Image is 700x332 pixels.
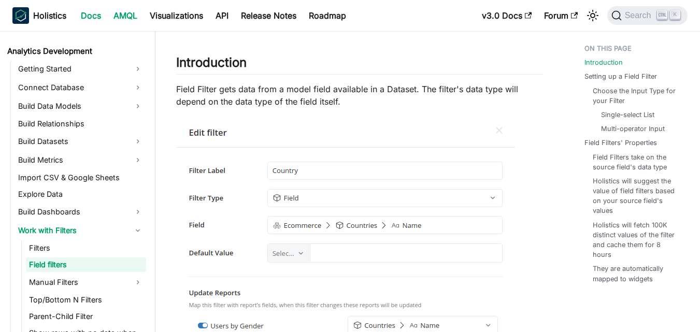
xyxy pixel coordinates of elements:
[33,9,66,22] b: Holistics
[144,7,209,24] a: Visualizations
[593,220,679,260] a: Holistics will fetch 100K distinct values of the filter and cache them for 8 hours
[12,7,29,24] img: Holistics
[584,7,601,24] button: Switch between dark and light mode (currently light mode)
[235,7,303,24] a: Release Notes
[593,264,679,283] a: They are automatically mapped to widgets
[15,187,146,201] a: Explore Data
[26,309,146,324] a: Parent-Child Filter
[15,152,146,168] a: Build Metrics
[26,241,146,255] a: Filters
[593,86,679,106] a: Choose the Input Type for your Filter
[15,222,146,239] a: Work with Filters
[15,204,146,220] a: Build Dashboards
[622,11,658,20] span: Search
[607,6,688,25] button: Search (Ctrl+K)
[670,10,680,20] kbd: K
[584,57,623,67] a: Introduction
[476,7,538,24] a: v3.0 Docs
[593,176,679,216] a: Holistics will suggest the value of field filters based on your source field's values
[15,117,146,131] a: Build Relationships
[15,170,146,185] a: Import CSV & Google Sheets
[15,133,146,150] a: Build Datasets
[12,7,66,24] a: HolisticsHolistics
[15,79,146,96] a: Connect Database
[209,7,235,24] a: API
[538,7,584,24] a: Forum
[176,83,543,108] p: Field Filter gets data from a model field available in a Dataset. The filter's data type will dep...
[26,257,146,272] a: Field filters
[593,152,679,172] a: Field Filters take on the source field's data type
[176,55,543,75] h2: Introduction
[107,7,144,24] a: AMQL
[26,293,146,307] a: Top/Bottom N Filters
[26,274,146,291] a: Manual Filters
[601,124,665,134] a: Multi-operator Input
[4,44,146,59] a: Analytics Development
[15,61,146,77] a: Getting Started
[15,98,146,114] a: Build Data Models
[601,110,654,120] a: Single-select List
[584,138,657,148] a: Field Filters' Properties
[303,7,352,24] a: Roadmap
[75,7,107,24] a: Docs
[584,71,657,81] a: Setting up a Field Filter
